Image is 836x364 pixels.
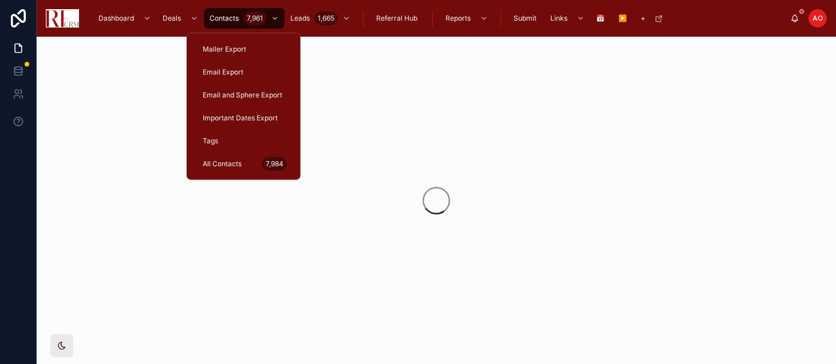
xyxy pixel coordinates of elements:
[370,8,425,29] a: Referral Hub
[376,14,417,23] span: Referral Hub
[641,14,645,23] span: +
[93,8,157,29] a: Dashboard
[204,8,285,29] a: Contacts7,961
[618,14,627,23] span: ▶️
[88,6,790,31] div: scrollable content
[194,108,294,128] a: Important Dates Export
[194,39,294,60] a: Mailer Export
[550,14,567,23] span: Links
[243,11,266,25] div: 7,961
[813,14,823,23] span: AO
[203,159,242,169] span: All Contacts
[194,85,294,105] a: Email and Sphere Export
[157,8,204,29] a: Deals
[635,8,669,29] a: +
[194,131,294,151] a: Tags
[203,113,278,123] span: Important Dates Export
[596,14,605,23] span: 📅
[285,8,356,29] a: Leads1,665
[203,136,218,146] span: Tags
[445,14,471,23] span: Reports
[508,8,545,29] a: Submit
[98,14,134,23] span: Dashboard
[194,62,294,83] a: Email Export
[163,14,181,23] span: Deals
[194,154,294,174] a: All Contacts7,984
[290,14,310,23] span: Leads
[590,8,613,29] a: 📅
[440,8,494,29] a: Reports
[314,11,338,25] div: 1,665
[262,157,287,171] div: 7,984
[46,9,79,28] img: App logo
[203,68,243,77] span: Email Export
[613,8,635,29] a: ▶️
[203,91,282,100] span: Email and Sphere Export
[514,14,537,23] span: Submit
[210,14,239,23] span: Contacts
[203,45,246,54] span: Mailer Export
[545,8,590,29] a: Links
